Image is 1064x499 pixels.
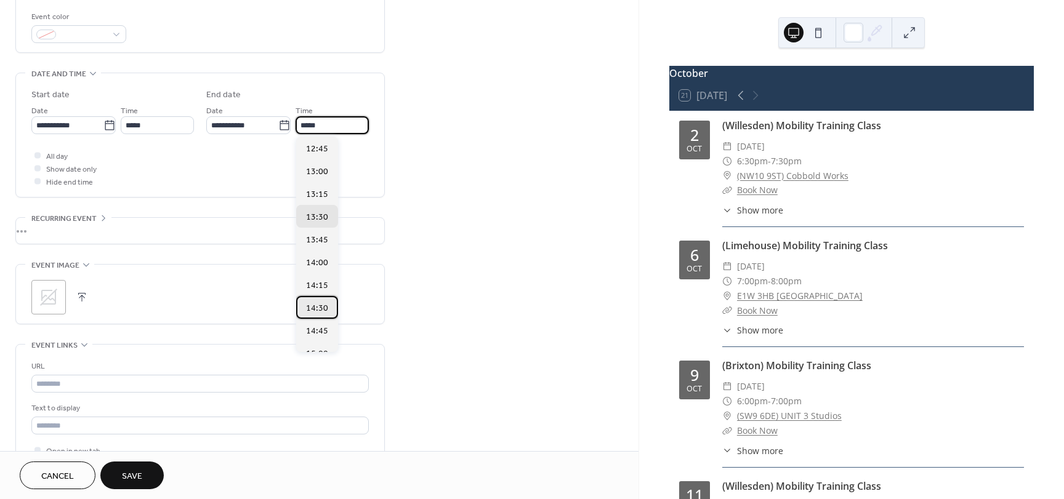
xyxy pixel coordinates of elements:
[722,479,881,493] a: (Willesden) Mobility Training Class
[31,402,366,415] div: Text to display
[16,218,384,244] div: •••
[722,324,783,337] button: ​Show more
[690,367,699,383] div: 9
[690,247,699,263] div: 6
[46,176,93,189] span: Hide end time
[722,423,732,438] div: ​
[768,394,771,409] span: -
[722,359,871,372] a: (Brixton) Mobility Training Class
[690,127,699,143] div: 2
[737,204,783,217] span: Show more
[306,143,328,156] span: 12:45
[737,169,848,183] a: (NW10 9ST) Cobbold Works
[737,154,768,169] span: 6:30pm
[768,154,771,169] span: -
[31,10,124,23] div: Event color
[722,259,732,274] div: ​
[768,274,771,289] span: -
[722,154,732,169] div: ​
[122,470,142,483] span: Save
[296,105,313,118] span: Time
[722,379,732,394] div: ​
[722,394,732,409] div: ​
[31,360,366,373] div: URL
[737,379,765,394] span: [DATE]
[722,409,732,423] div: ​
[31,89,70,102] div: Start date
[737,289,863,303] a: E1W 3HB [GEOGRAPHIC_DATA]
[722,444,783,457] button: ​Show more
[722,169,732,183] div: ​
[31,280,66,314] div: ;
[306,234,328,247] span: 13:45
[31,212,97,225] span: Recurring event
[771,154,802,169] span: 7:30pm
[206,105,223,118] span: Date
[306,279,328,292] span: 14:15
[737,394,768,409] span: 6:00pm
[31,68,86,81] span: Date and time
[722,204,783,217] button: ​Show more
[737,139,765,154] span: [DATE]
[737,425,778,436] a: Book Now
[20,461,95,489] button: Cancel
[737,409,842,423] a: (SW9 6DE) UNIT 3 Studios
[46,163,97,176] span: Show date only
[31,105,48,118] span: Date
[737,259,765,274] span: [DATE]
[306,302,328,315] span: 14:30
[722,444,732,457] div: ​
[771,274,802,289] span: 8:00pm
[121,105,138,118] span: Time
[771,394,802,409] span: 7:00pm
[722,289,732,303] div: ​
[722,303,732,318] div: ​
[722,324,732,337] div: ​
[306,325,328,338] span: 14:45
[306,211,328,224] span: 13:30
[722,183,732,198] div: ​
[306,348,328,361] span: 15:00
[306,257,328,269] span: 14:00
[722,204,732,217] div: ​
[722,119,881,132] a: (Willesden) Mobility Training Class
[306,166,328,178] span: 13:00
[687,385,702,393] div: Oct
[737,184,778,196] a: Book Now
[46,150,68,163] span: All day
[722,239,888,252] a: (Limehouse) Mobility Training Class
[206,89,241,102] div: End date
[100,461,164,489] button: Save
[46,445,100,458] span: Open in new tab
[737,305,778,316] a: Book Now
[31,259,79,272] span: Event image
[722,274,732,289] div: ​
[687,265,702,273] div: Oct
[687,145,702,153] div: Oct
[737,444,783,457] span: Show more
[31,339,78,352] span: Event links
[669,66,1034,81] div: October
[737,324,783,337] span: Show more
[737,274,768,289] span: 7:00pm
[722,139,732,154] div: ​
[306,188,328,201] span: 13:15
[41,470,74,483] span: Cancel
